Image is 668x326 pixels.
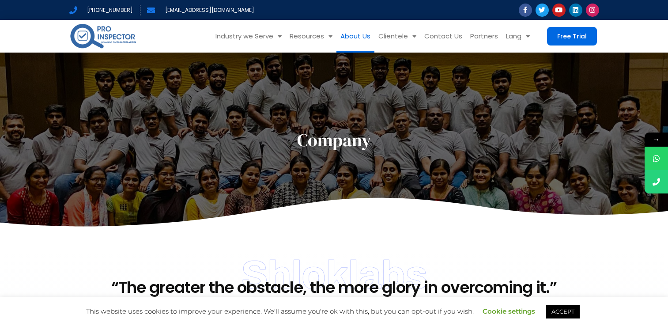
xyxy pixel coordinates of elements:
[466,20,502,53] a: Partners
[85,5,133,15] span: [PHONE_NUMBER]
[74,129,595,151] h1: Company
[151,20,534,53] nav: Menu
[69,22,137,50] img: pro-inspector-logo
[546,305,580,318] a: ACCEPT
[336,20,374,53] a: About Us
[86,307,582,315] span: This website uses cookies to improve your experience. We'll assume you're ok with this, but you c...
[420,20,466,53] a: Contact Us
[645,133,668,147] span: →
[483,307,535,315] a: Cookie settings
[374,20,420,53] a: Clientele
[163,5,254,15] span: [EMAIL_ADDRESS][DOMAIN_NAME]
[502,20,534,53] a: Lang
[286,20,336,53] a: Resources
[557,33,587,39] span: Free Trial
[69,255,599,295] p: Shloklabs
[211,20,286,53] a: Industry we Serve
[547,27,597,45] a: Free Trial
[74,280,595,296] div: “The greater the obstacle, the more glory in overcoming it.”
[147,5,254,15] a: [EMAIL_ADDRESS][DOMAIN_NAME]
